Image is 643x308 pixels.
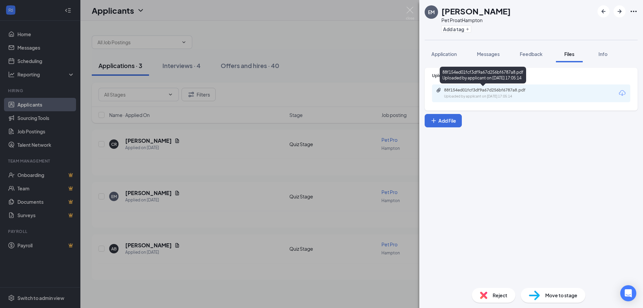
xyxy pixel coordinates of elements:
[441,17,511,23] div: Pet Pro at Hampton
[620,285,636,301] div: Open Intercom Messenger
[428,9,435,15] div: EM
[616,7,624,15] svg: ArrowRight
[425,114,462,127] button: Add FilePlus
[436,87,545,99] a: Paperclip88f154ed01fcf3df9a67d256bf6787a8.pdfUploaded by applicant on [DATE] 17:05:14
[444,94,545,99] div: Uploaded by applicant on [DATE] 17:05:14
[477,51,500,57] span: Messages
[564,51,574,57] span: Files
[618,89,626,97] svg: Download
[598,51,608,57] span: Info
[520,51,543,57] span: Feedback
[441,25,471,33] button: PlusAdd a tag
[441,5,511,17] h1: [PERSON_NAME]
[545,292,577,299] span: Move to stage
[597,5,610,17] button: ArrowLeftNew
[466,27,470,31] svg: Plus
[444,87,538,93] div: 88f154ed01fcf3df9a67d256bf6787a8.pdf
[493,292,507,299] span: Reject
[432,73,630,78] div: Upload Resume
[614,5,626,17] button: ArrowRight
[630,7,638,15] svg: Ellipses
[440,67,526,83] div: 88f154ed01fcf3df9a67d256bf6787a8.pdf Uploaded by applicant on [DATE] 17:05:14
[599,7,608,15] svg: ArrowLeftNew
[436,87,441,93] svg: Paperclip
[430,117,437,124] svg: Plus
[431,51,457,57] span: Application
